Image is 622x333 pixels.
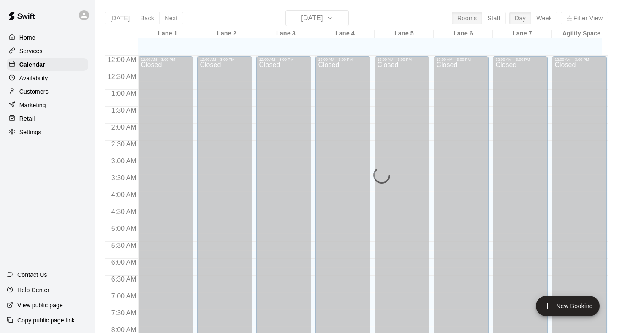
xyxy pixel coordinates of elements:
[109,225,139,232] span: 5:00 AM
[19,47,43,55] p: Services
[7,58,88,71] a: Calendar
[7,99,88,111] a: Marketing
[109,242,139,249] span: 5:30 AM
[256,30,315,38] div: Lane 3
[7,31,88,44] a: Home
[109,107,139,114] span: 1:30 AM
[138,30,197,38] div: Lane 1
[19,33,35,42] p: Home
[197,30,256,38] div: Lane 2
[109,309,139,317] span: 7:30 AM
[19,74,48,82] p: Availability
[17,316,75,325] p: Copy public page link
[19,60,45,69] p: Calendar
[318,57,368,62] div: 12:00 AM – 3:00 PM
[552,30,611,38] div: Agility Space
[19,87,49,96] p: Customers
[109,141,139,148] span: 2:30 AM
[315,30,375,38] div: Lane 4
[109,276,139,283] span: 6:30 AM
[7,112,88,125] a: Retail
[7,85,88,98] a: Customers
[109,259,139,266] span: 6:00 AM
[17,271,47,279] p: Contact Us
[436,57,486,62] div: 12:00 AM – 3:00 PM
[109,174,139,181] span: 3:30 AM
[495,57,545,62] div: 12:00 AM – 3:00 PM
[554,57,604,62] div: 12:00 AM – 3:00 PM
[141,57,190,62] div: 12:00 AM – 3:00 PM
[106,73,139,80] span: 12:30 AM
[7,72,88,84] a: Availability
[434,30,493,38] div: Lane 6
[7,126,88,138] a: Settings
[19,101,46,109] p: Marketing
[17,301,63,309] p: View public page
[17,286,49,294] p: Help Center
[19,114,35,123] p: Retail
[536,296,600,316] button: add
[200,57,250,62] div: 12:00 AM – 3:00 PM
[19,128,41,136] p: Settings
[106,56,139,63] span: 12:00 AM
[109,191,139,198] span: 4:00 AM
[109,292,139,300] span: 7:00 AM
[375,30,434,38] div: Lane 5
[109,90,139,97] span: 1:00 AM
[377,57,427,62] div: 12:00 AM – 3:00 PM
[7,45,88,57] a: Services
[493,30,552,38] div: Lane 7
[109,157,139,165] span: 3:00 AM
[109,208,139,215] span: 4:30 AM
[109,124,139,131] span: 2:00 AM
[259,57,309,62] div: 12:00 AM – 3:00 PM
